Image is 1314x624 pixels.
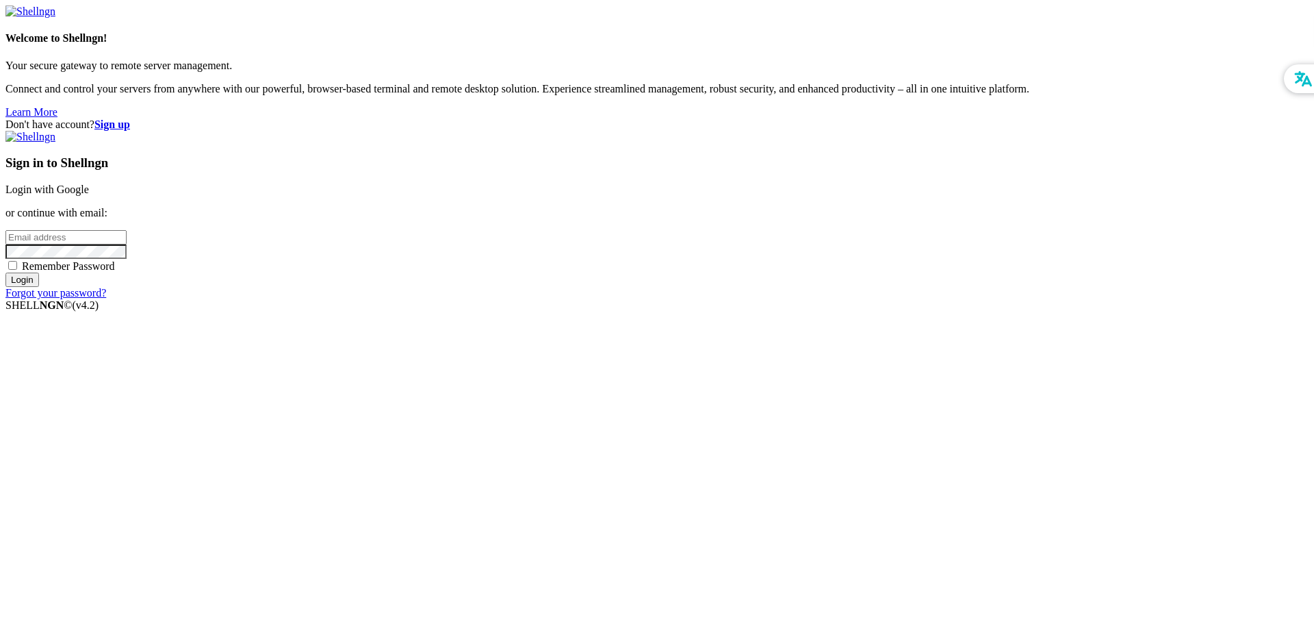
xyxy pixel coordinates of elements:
img: Shellngn [5,131,55,143]
a: Login with Google [5,184,89,195]
h4: Welcome to Shellngn! [5,32,1309,45]
span: 4.2.0 [73,299,99,311]
h3: Sign in to Shellngn [5,155,1309,171]
b: NGN [40,299,64,311]
input: Remember Password [8,261,17,270]
input: Login [5,273,39,287]
a: Sign up [94,118,130,130]
div: Don't have account? [5,118,1309,131]
p: Your secure gateway to remote server management. [5,60,1309,72]
p: or continue with email: [5,207,1309,219]
img: Shellngn [5,5,55,18]
a: Learn More [5,106,57,118]
a: Forgot your password? [5,287,106,299]
span: SHELL © [5,299,99,311]
p: Connect and control your servers from anywhere with our powerful, browser-based terminal and remo... [5,83,1309,95]
span: Remember Password [22,260,115,272]
input: Email address [5,230,127,245]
